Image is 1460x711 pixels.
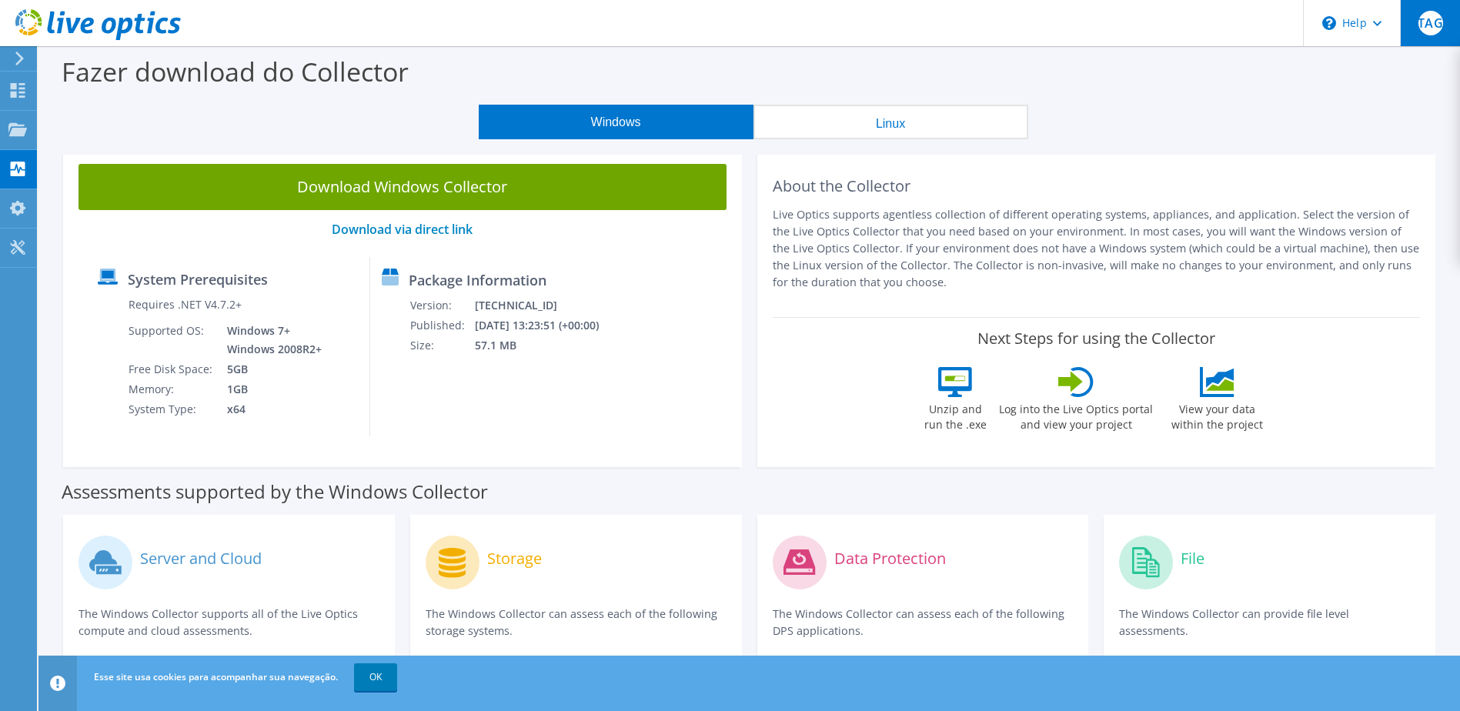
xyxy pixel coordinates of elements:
[474,315,619,335] td: [DATE] 13:23:51 (+00:00)
[773,606,1074,639] p: The Windows Collector can assess each of the following DPS applications.
[426,606,727,639] p: The Windows Collector can assess each of the following storage systems.
[215,379,325,399] td: 1GB
[409,335,474,355] td: Size:
[128,399,215,419] td: System Type:
[62,54,409,89] label: Fazer download do Collector
[354,663,397,691] a: OK
[1322,16,1336,30] svg: \n
[140,551,262,566] label: Server and Cloud
[62,484,488,499] label: Assessments supported by the Windows Collector
[487,551,542,566] label: Storage
[79,606,379,639] p: The Windows Collector supports all of the Live Optics compute and cloud assessments.
[920,397,991,432] label: Unzip and run the .exe
[409,295,474,315] td: Version:
[129,297,242,312] label: Requires .NET V4.7.2+
[773,177,1421,195] h2: About the Collector
[94,670,338,683] span: Esse site usa cookies para acompanhar sua navegação.
[1161,397,1272,432] label: View your data within the project
[215,359,325,379] td: 5GB
[977,329,1215,348] label: Next Steps for using the Collector
[128,379,215,399] td: Memory:
[79,164,727,210] a: Download Windows Collector
[474,335,619,355] td: 57.1 MB
[128,321,215,359] td: Supported OS:
[834,551,946,566] label: Data Protection
[1119,606,1420,639] p: The Windows Collector can provide file level assessments.
[332,221,473,238] a: Download via direct link
[409,272,546,288] label: Package Information
[479,105,753,139] button: Windows
[753,105,1028,139] button: Linux
[215,321,325,359] td: Windows 7+ Windows 2008R2+
[1181,551,1204,566] label: File
[474,295,619,315] td: [TECHNICAL_ID]
[128,359,215,379] td: Free Disk Space:
[215,399,325,419] td: x64
[128,272,268,287] label: System Prerequisites
[409,315,474,335] td: Published:
[998,397,1154,432] label: Log into the Live Optics portal and view your project
[1418,11,1443,35] span: TAG
[773,206,1421,291] p: Live Optics supports agentless collection of different operating systems, appliances, and applica...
